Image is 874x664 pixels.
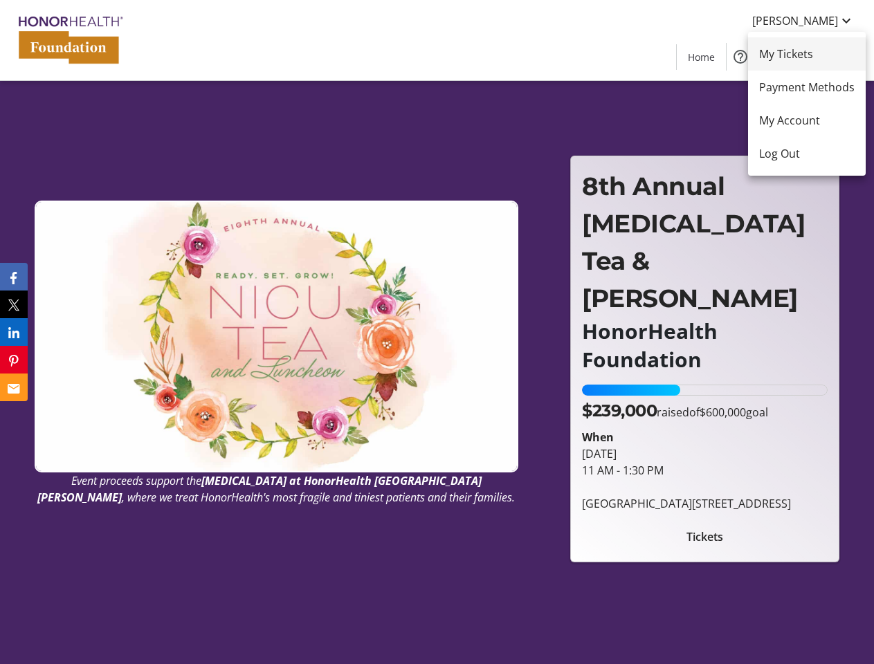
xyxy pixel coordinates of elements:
span: Log Out [759,145,855,162]
a: Home [677,44,726,70]
span: My Tickets [759,46,855,62]
button: [PERSON_NAME] [741,10,866,32]
em: Event proceeds support the [71,473,201,488]
button: Help [727,43,754,71]
span: [PERSON_NAME] [752,12,838,29]
p: raised of goal [582,398,768,423]
strong: HonorHealth Foundation [582,317,723,373]
em: , where we treat HonorHealth's most fragile and tiniest patients and their families. [122,490,515,505]
button: Tickets [582,523,828,551]
span: My Account [759,112,855,129]
div: [DATE] 11 AM - 1:30 PM [GEOGRAPHIC_DATA][STREET_ADDRESS] [582,445,828,512]
p: 8th Annual [582,167,828,205]
img: HonorHealth Foundation's Logo [8,6,131,75]
p: [MEDICAL_DATA] Tea & [PERSON_NAME] [582,205,828,317]
div: 39.83333333333333% of fundraising goal reached [582,385,828,396]
span: $600,000 [700,405,746,420]
em: [MEDICAL_DATA] at HonorHealth [GEOGRAPHIC_DATA][PERSON_NAME] [37,473,482,505]
div: When [582,429,614,445]
span: Home [688,50,715,64]
span: $239,000 [582,400,657,421]
img: Campaign CTA Media Photo [35,201,518,472]
span: Tickets [686,528,723,545]
span: Payment Methods [759,79,855,95]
